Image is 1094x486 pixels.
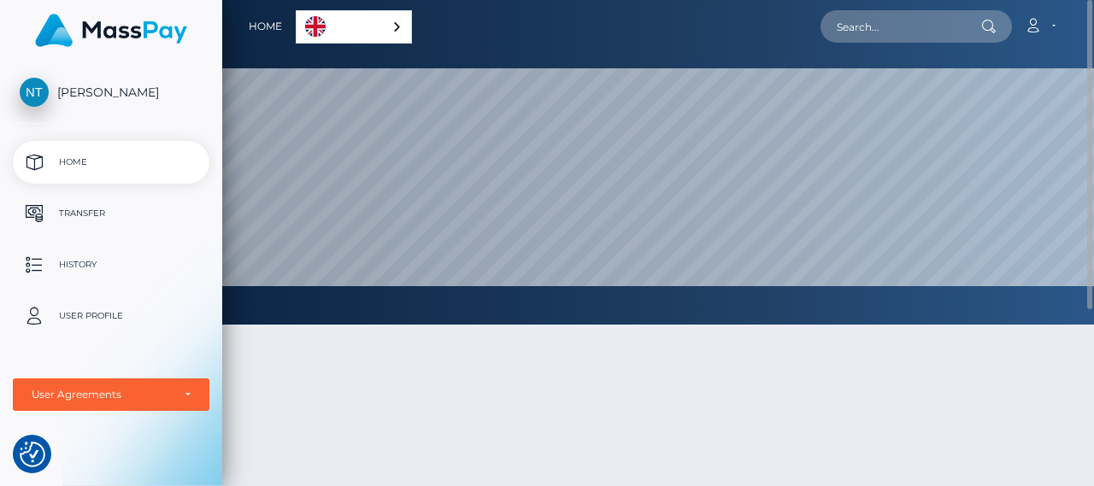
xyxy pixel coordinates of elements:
[32,388,172,401] div: User Agreements
[13,85,209,100] span: [PERSON_NAME]
[20,442,45,467] button: Consent Preferences
[296,10,412,44] div: Language
[249,9,282,44] a: Home
[13,141,209,184] a: Home
[13,192,209,235] a: Transfer
[20,149,203,175] p: Home
[296,10,412,44] aside: Language selected: English
[13,378,209,411] button: User Agreements
[820,10,981,43] input: Search...
[20,201,203,226] p: Transfer
[20,303,203,329] p: User Profile
[297,11,411,43] a: English
[20,252,203,278] p: History
[20,442,45,467] img: Revisit consent button
[35,14,187,47] img: MassPay
[13,243,209,286] a: History
[13,295,209,337] a: User Profile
